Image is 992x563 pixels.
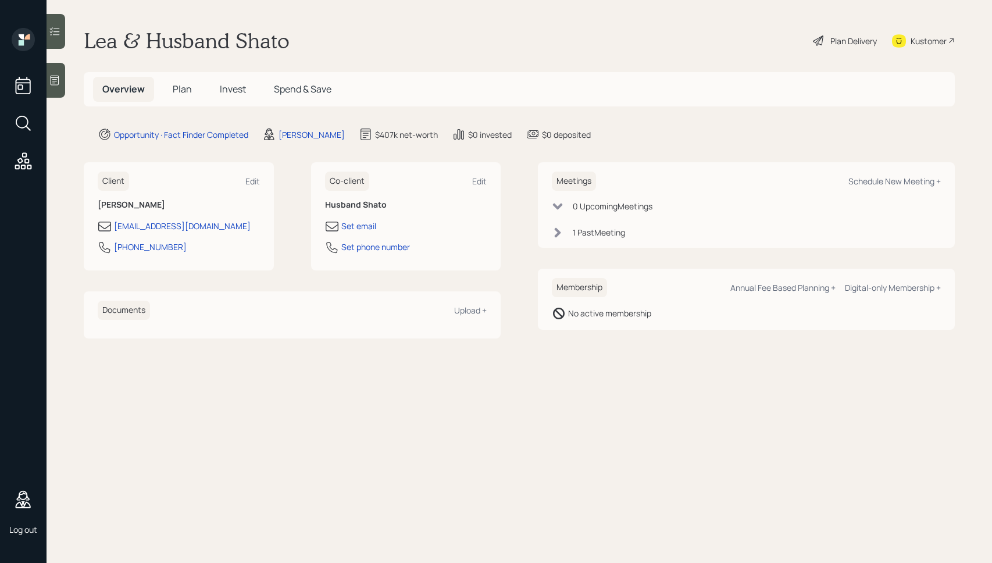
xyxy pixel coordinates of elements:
span: Spend & Save [274,83,331,95]
h6: Co-client [325,172,369,191]
div: Plan Delivery [830,35,877,47]
div: Kustomer [911,35,947,47]
div: 0 Upcoming Meeting s [573,200,652,212]
div: Digital-only Membership + [845,282,941,293]
div: Annual Fee Based Planning + [730,282,836,293]
span: Overview [102,83,145,95]
div: $0 invested [468,129,512,141]
div: Set email [341,220,376,232]
h6: [PERSON_NAME] [98,200,260,210]
div: [EMAIL_ADDRESS][DOMAIN_NAME] [114,220,251,232]
span: Plan [173,83,192,95]
div: $0 deposited [542,129,591,141]
div: Schedule New Meeting + [848,176,941,187]
div: No active membership [568,307,651,319]
div: Edit [472,176,487,187]
h6: Membership [552,278,607,297]
h6: Meetings [552,172,596,191]
div: Set phone number [341,241,410,253]
h1: Lea & Husband Shato [84,28,290,54]
div: [PHONE_NUMBER] [114,241,187,253]
div: 1 Past Meeting [573,226,625,238]
h6: Husband Shato [325,200,487,210]
div: Edit [245,176,260,187]
div: [PERSON_NAME] [279,129,345,141]
h6: Client [98,172,129,191]
div: Log out [9,524,37,535]
h6: Documents [98,301,150,320]
div: $407k net-worth [375,129,438,141]
div: Upload + [454,305,487,316]
span: Invest [220,83,246,95]
div: Opportunity · Fact Finder Completed [114,129,248,141]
